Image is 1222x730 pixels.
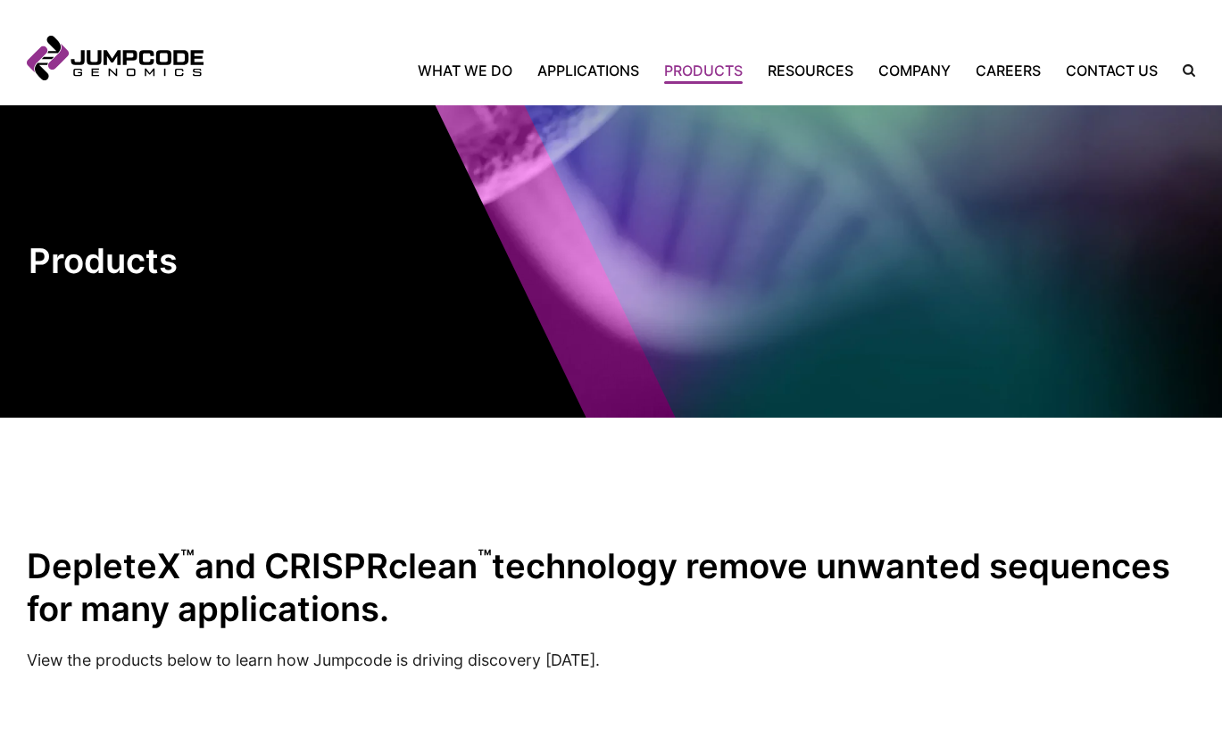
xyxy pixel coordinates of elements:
a: Products [652,60,755,81]
sup: ™ [180,544,195,571]
a: Contact Us [1053,60,1170,81]
a: Careers [963,60,1053,81]
a: Company [866,60,963,81]
h1: Products [29,240,328,283]
nav: Primary Navigation [204,60,1170,81]
a: Resources [755,60,866,81]
h2: DepleteX and CRISPRclean technology remove unwanted sequences for many applications. [27,544,1195,630]
label: Search the site. [1170,64,1195,77]
a: Applications [525,60,652,81]
a: What We Do [418,60,525,81]
p: View the products below to learn how Jumpcode is driving discovery [DATE]. [27,649,1195,673]
sup: ™ [478,544,492,571]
